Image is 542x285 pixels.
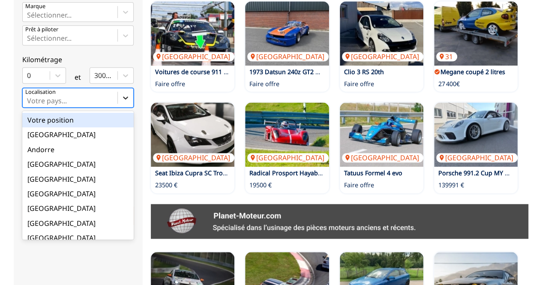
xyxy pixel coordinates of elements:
img: Voitures de course 911 GT3 Cup - version 992 [151,1,234,66]
img: Tatuus Formel 4 evo [340,102,423,167]
div: [GEOGRAPHIC_DATA] [22,157,134,171]
p: [GEOGRAPHIC_DATA] [342,52,423,61]
p: Marque [25,3,45,10]
a: Megane coupé 2 litres [440,68,505,76]
p: [GEOGRAPHIC_DATA] [153,153,234,162]
input: 300000 [94,72,96,79]
a: Voitures de course 911 GT3 Cup - version 992 [155,68,287,76]
p: et [75,72,81,82]
img: Seat Ibiza Cupra SC Trophy [151,102,234,167]
p: [GEOGRAPHIC_DATA] [153,52,234,61]
img: 1973 Datsun 240z GT2 Race Car [245,1,329,66]
p: Faire offre [344,181,374,189]
img: Clio 3 RS 20th [340,1,423,66]
a: Megane coupé 2 litres 31 [434,1,518,66]
div: [GEOGRAPHIC_DATA] [22,127,134,142]
p: 27 400€ [438,80,460,88]
a: Voitures de course 911 GT3 Cup - version 992[GEOGRAPHIC_DATA] [151,1,234,66]
p: [GEOGRAPHIC_DATA] [436,153,518,162]
div: [GEOGRAPHIC_DATA] [22,231,134,245]
div: Andorre [22,142,134,157]
p: 19500 € [249,181,272,189]
p: [GEOGRAPHIC_DATA] [247,52,329,61]
div: Votre position [22,113,134,127]
p: 31 [436,52,457,61]
div: [GEOGRAPHIC_DATA] [22,216,134,231]
a: Clio 3 RS 20th [344,68,384,76]
p: [GEOGRAPHIC_DATA] [247,153,329,162]
a: Clio 3 RS 20th[GEOGRAPHIC_DATA] [340,1,423,66]
img: Radical Prosport Hayabusa [245,102,329,167]
div: [GEOGRAPHIC_DATA] [22,201,134,216]
a: Porsche 991.2 Cup MY 2018 / 63 Std Gesamtlaufzeit[GEOGRAPHIC_DATA] [434,102,518,167]
p: Faire offre [249,80,279,88]
p: Faire offre [344,80,374,88]
a: 1973 Datsun 240z GT2 Race Car [249,68,341,76]
img: Porsche 991.2 Cup MY 2018 / 63 Std Gesamtlaufzeit [434,102,518,167]
p: Kilométrage [22,55,134,64]
p: 23500 € [155,181,177,189]
a: 1973 Datsun 240z GT2 Race Car[GEOGRAPHIC_DATA] [245,1,329,66]
p: 139991 € [438,181,464,189]
p: Localisation [25,88,56,96]
div: [GEOGRAPHIC_DATA] [22,172,134,186]
a: Seat Ibiza Cupra SC Trophy[GEOGRAPHIC_DATA] [151,102,234,167]
a: Tatuus Formel 4 evo[GEOGRAPHIC_DATA] [340,102,423,167]
a: Radical Prosport Hayabusa [249,169,328,177]
a: Radical Prosport Hayabusa[GEOGRAPHIC_DATA] [245,102,329,167]
input: Votre pays...Votre position[GEOGRAPHIC_DATA]Andorre[GEOGRAPHIC_DATA][GEOGRAPHIC_DATA][GEOGRAPHIC_... [27,97,29,105]
img: Megane coupé 2 litres [434,1,518,66]
p: [GEOGRAPHIC_DATA] [342,153,423,162]
p: Prêt à piloter [25,26,58,33]
p: Faire offre [155,80,185,88]
a: Tatuus Formel 4 evo [344,169,402,177]
div: [GEOGRAPHIC_DATA] [22,186,134,201]
input: 0 [27,72,29,79]
a: Seat Ibiza Cupra SC Trophy [155,169,234,177]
